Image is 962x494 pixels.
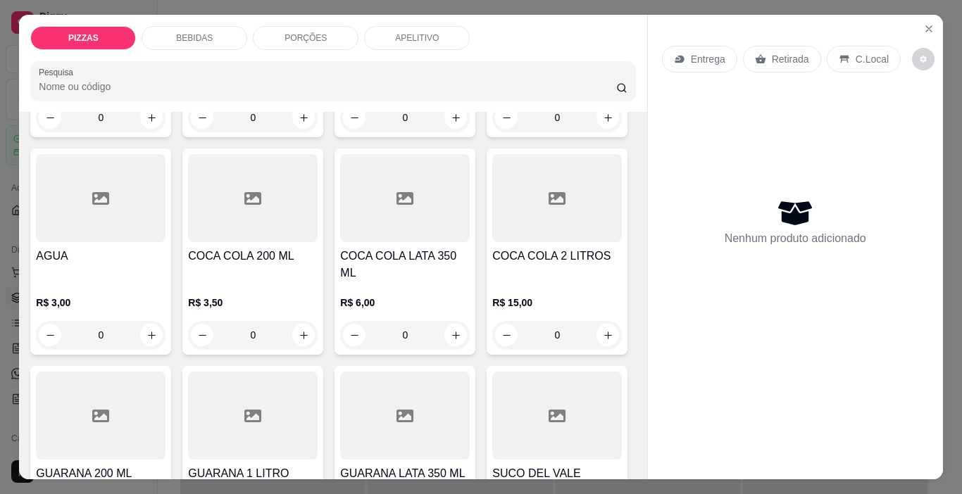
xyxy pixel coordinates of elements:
button: decrease-product-quantity [495,324,518,346]
button: Close [918,18,940,40]
button: decrease-product-quantity [191,324,213,346]
h4: GUARANA 1 LITRO [188,465,318,482]
h4: COCA COLA 2 LITROS [492,248,622,265]
button: decrease-product-quantity [191,106,213,129]
button: increase-product-quantity [292,106,315,129]
button: decrease-product-quantity [343,106,366,129]
button: decrease-product-quantity [39,106,61,129]
button: increase-product-quantity [596,324,619,346]
button: increase-product-quantity [140,106,163,129]
button: increase-product-quantity [596,106,619,129]
p: PORÇÕES [285,32,327,44]
h4: GUARANA LATA 350 ML [340,465,470,482]
p: Retirada [772,52,809,66]
button: increase-product-quantity [444,324,467,346]
p: Entrega [691,52,725,66]
p: R$ 6,00 [340,296,470,310]
h4: AGUA [36,248,165,265]
p: APELITIVO [395,32,439,44]
label: Pesquisa [39,66,78,78]
p: R$ 3,00 [36,296,165,310]
h4: COCA COLA LATA 350 ML [340,248,470,281]
p: PIZZAS [68,32,99,44]
p: C.Local [856,52,889,66]
button: increase-product-quantity [292,324,315,346]
h4: SUCO DEL VALE [492,465,622,482]
h4: GUARANA 200 ML [36,465,165,482]
h4: COCA COLA 200 ML [188,248,318,265]
input: Pesquisa [39,80,616,94]
button: decrease-product-quantity [39,324,61,346]
button: decrease-product-quantity [912,48,935,70]
p: Nenhum produto adicionado [725,230,866,247]
button: increase-product-quantity [444,106,467,129]
p: BEBIDAS [176,32,213,44]
button: increase-product-quantity [140,324,163,346]
p: R$ 15,00 [492,296,622,310]
button: decrease-product-quantity [495,106,518,129]
p: R$ 3,50 [188,296,318,310]
button: decrease-product-quantity [343,324,366,346]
